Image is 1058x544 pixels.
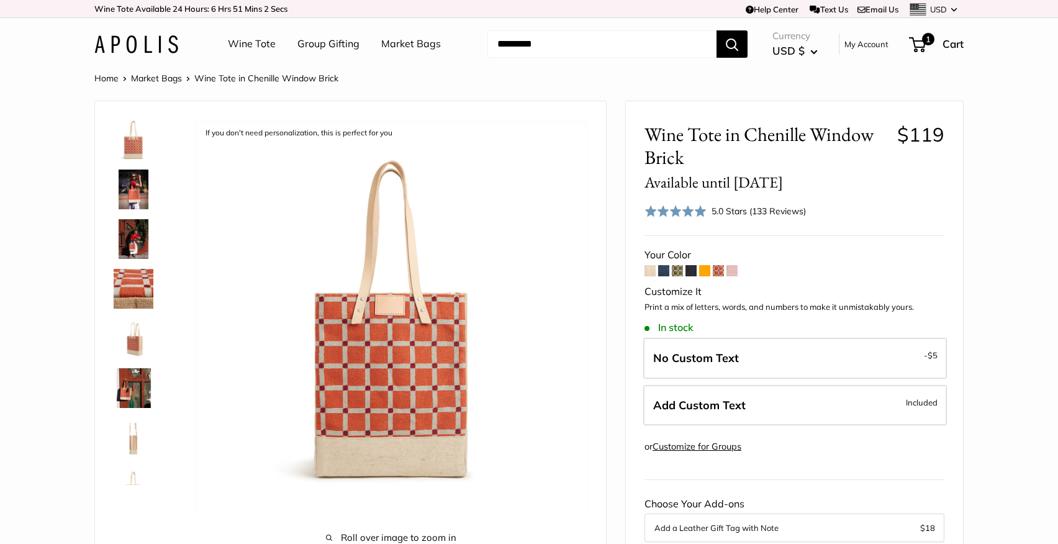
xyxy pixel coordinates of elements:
img: description_A close-up of our limited edition chenille-jute [114,269,153,309]
a: Text Us [810,4,848,14]
img: description_This is our first ever Chenille Brick Wine Tote [114,170,153,209]
a: description_This is the back of the Chenille Window Brick Bag [111,465,156,510]
span: In stock [644,322,694,333]
a: My Account [844,37,888,52]
a: Group Gifting [297,35,359,53]
small: Available until [DATE] [644,172,783,192]
button: USD $ [772,41,818,61]
a: Wine Tote in Chenille Window Brick [111,366,156,410]
div: or [644,438,741,455]
a: description_A close-up of our limited edition chenille-jute [111,266,156,311]
span: 51 [233,4,243,14]
span: Wine Tote in Chenille Window Brick [644,123,888,193]
div: If you don't need personalization, this is perfect for you [199,125,399,142]
img: description_Gold Foil personalization FTW [114,319,153,358]
span: No Custom Text [653,351,739,365]
label: Leave Blank [643,338,947,379]
img: Wine Tote in Chenille Window Brick [114,368,153,408]
span: 6 [211,4,216,14]
div: 5.0 Stars (133 Reviews) [712,204,806,218]
div: 5.0 Stars (133 Reviews) [644,202,806,220]
label: Add Custom Text [643,385,947,426]
a: Home [94,73,119,84]
button: Add a Leather Gift Tag with Note [654,520,934,535]
p: Print a mix of letters, words, and numbers to make it unmistakably yours. [644,301,944,314]
div: Your Color [644,246,944,265]
span: Currency [772,27,818,45]
a: 1 Cart [910,34,964,54]
img: description_Ready for your summer [114,219,153,259]
span: USD [930,4,947,14]
span: Cart [943,37,964,50]
a: description_Side view of your new favorite carryall [111,415,156,460]
a: Email Us [857,4,898,14]
span: - [924,348,938,363]
span: Wine Tote in Chenille Window Brick [194,73,338,84]
span: Add Custom Text [653,398,746,412]
a: Customize for Groups [653,441,741,452]
span: 1 [922,33,934,45]
span: $119 [897,122,944,147]
span: Included [906,395,938,410]
span: Hrs [218,4,231,14]
a: Help Center [746,4,798,14]
div: Customize It [644,283,944,301]
span: Secs [271,4,287,14]
input: Search... [487,30,717,58]
span: $18 [920,523,935,533]
img: description_Side view of your new favorite carryall [114,418,153,458]
div: Choose Your Add-ons [644,495,944,542]
img: Wine Tote in Chenille Window Brick [114,120,153,160]
a: Market Bags [381,35,441,53]
img: description_If you don't need personalization, this is perfect for you [194,120,587,513]
nav: Breadcrumb [94,70,338,86]
a: description_Gold Foil personalization FTW [111,316,156,361]
a: description_This is our first ever Chenille Brick Wine Tote [111,167,156,212]
a: Wine Tote in Chenille Window Brick [111,117,156,162]
img: description_This is the back of the Chenille Window Brick Bag [114,468,153,507]
span: $5 [928,350,938,360]
a: Wine Tote [228,35,276,53]
span: USD $ [772,44,805,57]
img: Apolis [94,35,178,53]
span: 2 [264,4,269,14]
button: Search [717,30,748,58]
span: Mins [245,4,262,14]
a: description_Ready for your summer [111,217,156,261]
a: Market Bags [131,73,182,84]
